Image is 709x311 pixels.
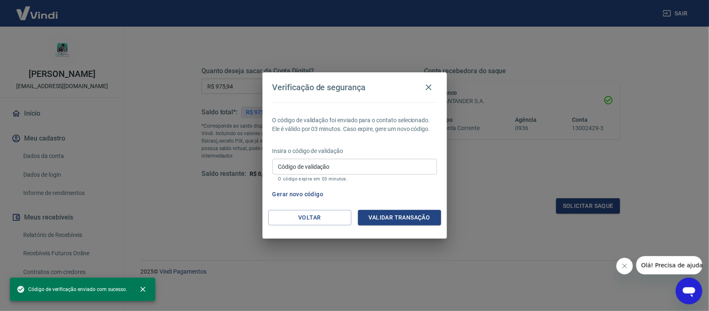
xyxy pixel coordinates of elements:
button: Validar transação [358,210,441,225]
p: O código expira em 03 minutos. [278,176,431,182]
iframe: Botão para abrir a janela de mensagens [676,278,702,304]
p: O código de validação foi enviado para o contato selecionado. Ele é válido por 03 minutos. Caso e... [272,116,437,133]
h4: Verificação de segurança [272,82,366,92]
span: Olá! Precisa de ajuda? [5,6,70,12]
button: Voltar [268,210,351,225]
iframe: Mensagem da empresa [636,256,702,274]
p: Insira o código de validação [272,147,437,155]
span: Código de verificação enviado com sucesso. [17,285,127,294]
button: Gerar novo código [269,187,327,202]
button: close [134,280,152,299]
iframe: Fechar mensagem [616,258,633,274]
